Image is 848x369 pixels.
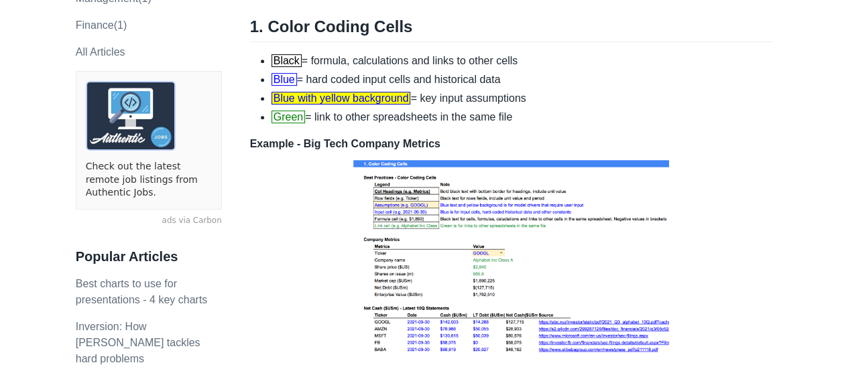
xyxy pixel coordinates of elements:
li: = formula, calculations and links to other cells [271,53,773,69]
li: = key input assumptions [271,90,773,106]
span: Blue [271,73,297,86]
a: Finance(1) [76,19,127,31]
a: Check out the latest remote job listings from Authentic Jobs. [86,160,212,200]
span: Blue with yellow background [271,92,411,104]
li: = hard coded input cells and historical data [271,72,773,88]
h2: 1. Color Coding Cells [250,17,773,42]
img: COLORCODE [350,152,672,360]
span: Black [271,54,302,67]
img: ads via Carbon [86,81,176,151]
li: = link to other spreadsheets in the same file [271,109,773,125]
a: ads via Carbon [76,215,222,227]
strong: Example - Big Tech Company Metrics [250,138,440,149]
a: Best charts to use for presentations - 4 key charts [76,278,208,305]
span: Green [271,110,305,123]
a: All Articles [76,46,125,58]
a: Inversion: How [PERSON_NAME] tackles hard problems [76,321,200,364]
h3: Popular Articles [76,248,222,265]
